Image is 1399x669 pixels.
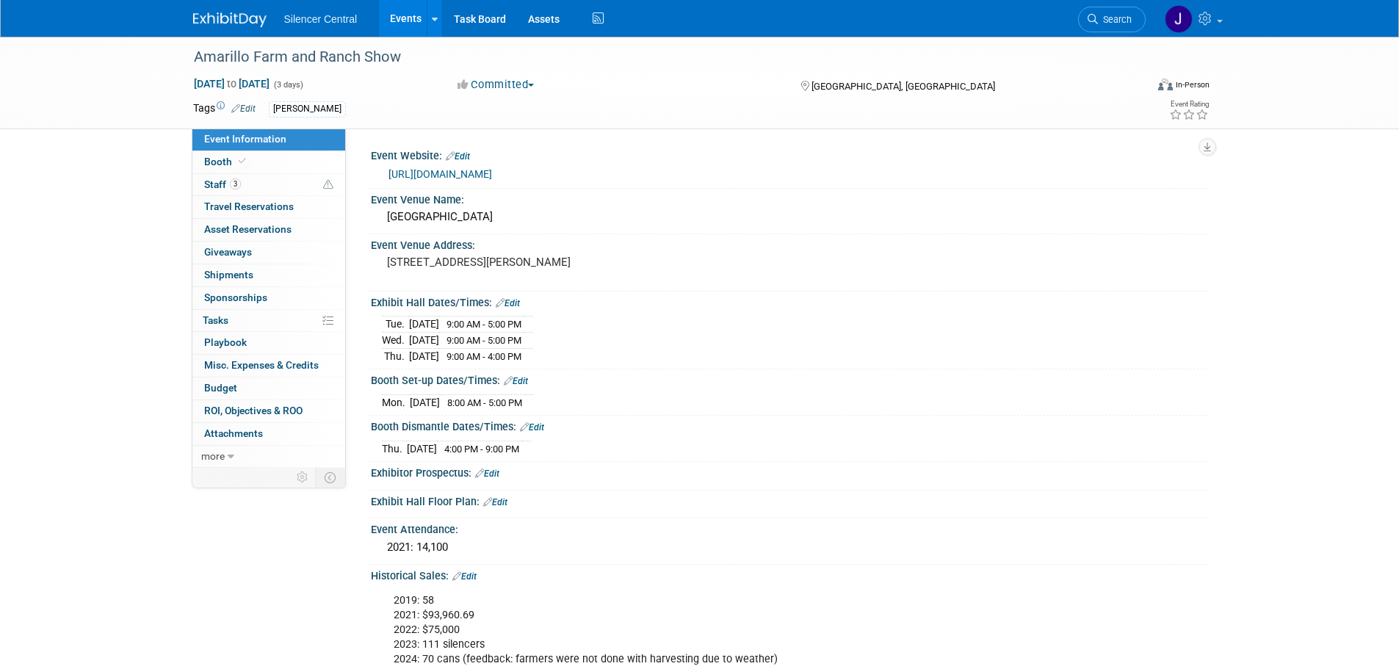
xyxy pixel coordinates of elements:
a: Edit [520,422,544,433]
span: Attachments [204,427,263,439]
span: Silencer Central [284,13,358,25]
span: Budget [204,382,237,394]
a: Edit [504,376,528,386]
a: Edit [452,571,477,582]
a: Attachments [192,423,345,445]
span: Booth [204,156,249,167]
span: Travel Reservations [204,200,294,212]
pre: [STREET_ADDRESS][PERSON_NAME] [387,256,703,269]
a: [URL][DOMAIN_NAME] [388,168,492,180]
a: Misc. Expenses & Credits [192,355,345,377]
a: Staff3 [192,174,345,196]
div: Exhibit Hall Floor Plan: [371,491,1207,510]
span: Sponsorships [204,292,267,303]
a: Tasks [192,310,345,332]
td: [DATE] [410,394,440,410]
a: Edit [231,104,256,114]
td: [DATE] [409,348,439,364]
span: 9:00 AM - 5:00 PM [447,319,521,330]
span: Giveaways [204,246,252,258]
td: Tags [193,101,256,117]
a: Edit [475,469,499,479]
a: Playbook [192,332,345,354]
div: 2021: 14,100 [382,536,1196,559]
div: [GEOGRAPHIC_DATA] [382,206,1196,228]
span: Potential Scheduling Conflict -- at least one attendee is tagged in another overlapping event. [323,178,333,192]
span: 9:00 AM - 4:00 PM [447,351,521,362]
a: Giveaways [192,242,345,264]
a: Booth [192,151,345,173]
td: Mon. [382,394,410,410]
img: Jessica Crawford [1165,5,1193,33]
div: [PERSON_NAME] [269,101,346,117]
td: [DATE] [407,441,437,456]
div: Booth Set-up Dates/Times: [371,369,1207,388]
td: Toggle Event Tabs [315,468,345,487]
span: Search [1098,14,1132,25]
a: Shipments [192,264,345,286]
span: 9:00 AM - 5:00 PM [447,335,521,346]
td: [DATE] [409,317,439,333]
div: Event Attendance: [371,518,1207,537]
button: Committed [452,77,540,93]
span: 4:00 PM - 9:00 PM [444,444,519,455]
span: Asset Reservations [204,223,292,235]
a: Travel Reservations [192,196,345,218]
a: more [192,446,345,468]
span: 3 [230,178,241,189]
span: Tasks [203,314,228,326]
div: In-Person [1175,79,1210,90]
span: Staff [204,178,241,190]
a: Edit [483,497,507,507]
a: Edit [496,298,520,308]
span: ROI, Objectives & ROO [204,405,303,416]
i: Booth reservation complete [239,157,246,165]
div: Exhibit Hall Dates/Times: [371,292,1207,311]
div: Event Website: [371,145,1207,164]
span: to [225,78,239,90]
span: Event Information [204,133,286,145]
td: Tue. [382,317,409,333]
div: Exhibitor Prospectus: [371,462,1207,481]
span: Misc. Expenses & Credits [204,359,319,371]
img: Format-Inperson.png [1158,79,1173,90]
span: (3 days) [272,80,303,90]
div: Event Format [1059,76,1210,98]
img: ExhibitDay [193,12,267,27]
td: Wed. [382,333,409,349]
div: Event Rating [1169,101,1209,108]
td: Thu. [382,348,409,364]
span: [GEOGRAPHIC_DATA], [GEOGRAPHIC_DATA] [811,81,995,92]
div: Booth Dismantle Dates/Times: [371,416,1207,435]
td: [DATE] [409,333,439,349]
span: more [201,450,225,462]
div: Amarillo Farm and Ranch Show [189,44,1124,70]
div: Event Venue Address: [371,234,1207,253]
span: [DATE] [DATE] [193,77,270,90]
a: Asset Reservations [192,219,345,241]
div: Event Venue Name: [371,189,1207,207]
td: Thu. [382,441,407,456]
a: Edit [446,151,470,162]
span: 8:00 AM - 5:00 PM [447,397,522,408]
a: Budget [192,377,345,399]
div: Historical Sales: [371,565,1207,584]
span: Playbook [204,336,247,348]
a: ROI, Objectives & ROO [192,400,345,422]
td: Personalize Event Tab Strip [290,468,316,487]
span: Shipments [204,269,253,281]
a: Sponsorships [192,287,345,309]
a: Event Information [192,129,345,151]
a: Search [1078,7,1146,32]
